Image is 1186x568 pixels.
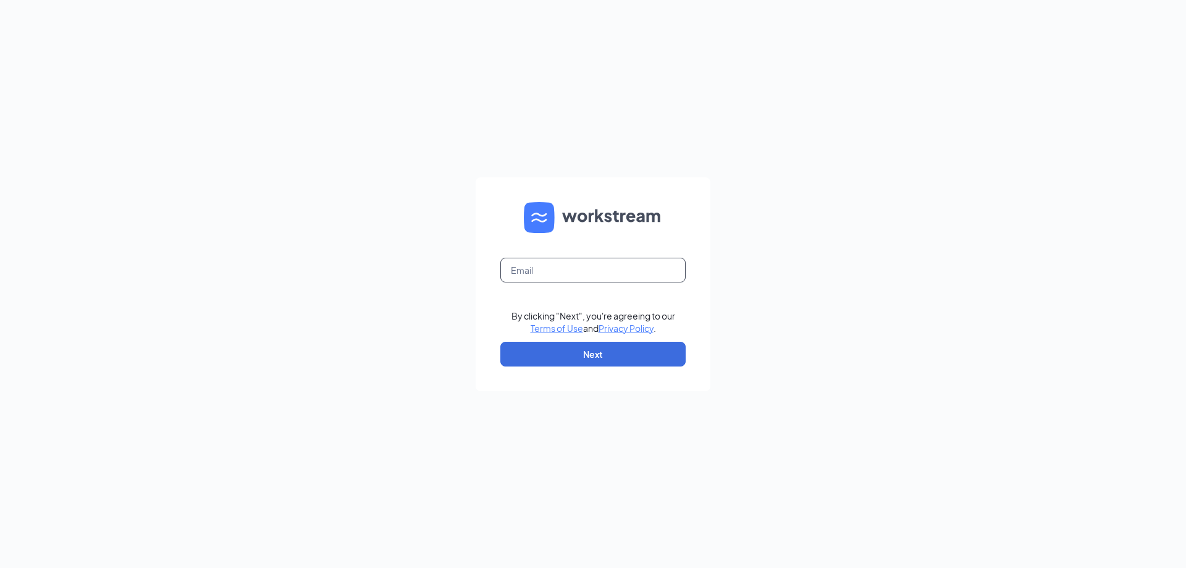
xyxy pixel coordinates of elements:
a: Privacy Policy [599,323,654,334]
img: WS logo and Workstream text [524,202,662,233]
div: By clicking "Next", you're agreeing to our and . [511,310,675,334]
a: Terms of Use [531,323,583,334]
button: Next [500,342,686,367]
input: Email [500,258,686,282]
